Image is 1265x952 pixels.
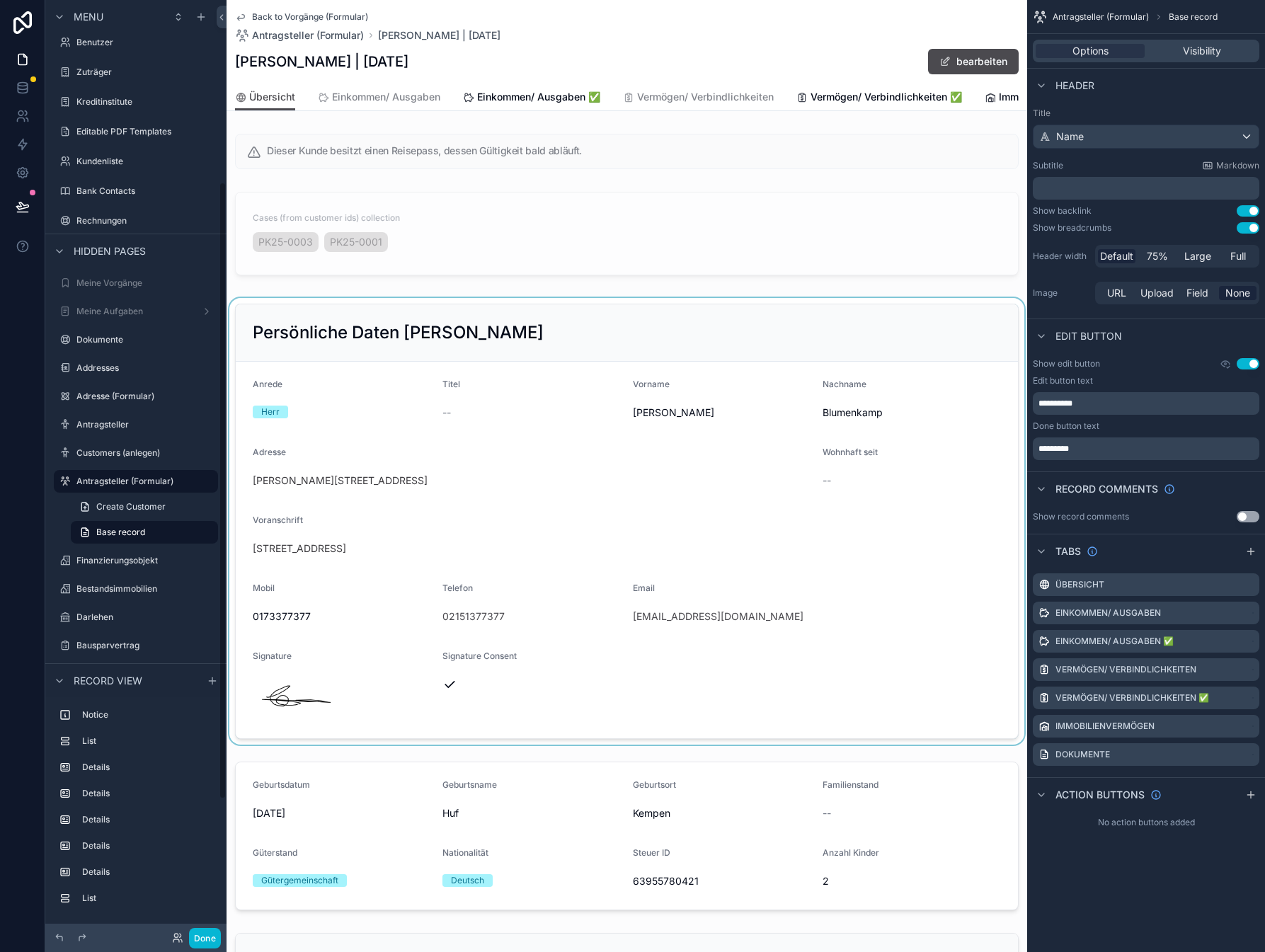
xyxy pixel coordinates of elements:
[1055,329,1122,343] span: Edit button
[1230,249,1246,263] span: Full
[1055,79,1094,93] span: Header
[1055,788,1145,802] span: Action buttons
[1055,636,1174,647] label: Einkommen/ Ausgaben ✅
[76,67,215,78] label: Zuträger
[1055,482,1158,496] span: Record comments
[1100,249,1133,263] span: Default
[54,549,218,572] a: Finanzierungsobjekt
[189,928,221,948] button: Done
[1055,544,1081,558] span: Tabs
[71,495,218,518] a: Create Customer
[477,90,600,104] span: Einkommen/ Ausgaben ✅
[252,28,364,42] span: Antragsteller (Formular)
[1056,130,1084,144] span: Name
[1033,437,1259,460] div: scrollable content
[82,762,212,773] label: Details
[1033,392,1259,415] div: scrollable content
[1033,420,1099,432] label: Done button text
[1033,222,1111,234] div: Show breadcrumbs
[1183,44,1221,58] span: Visibility
[54,61,218,84] a: Zuträger
[76,215,215,226] label: Rechnungen
[1140,286,1174,300] span: Upload
[54,300,218,323] a: Meine Aufgaben
[76,37,215,48] label: Benutzer
[1186,286,1208,300] span: Field
[1055,692,1209,704] label: Vermögen/ Verbindlichkeiten ✅
[318,84,440,113] a: Einkommen/ Ausgaben
[54,442,218,464] a: Customers (anlegen)
[1225,286,1250,300] span: None
[54,634,218,657] a: Bausparvertrag
[249,90,295,104] span: Übersicht
[1055,579,1104,590] label: Übersicht
[54,120,218,143] a: Editable PDF Templates
[82,866,212,878] label: Details
[54,663,218,685] a: Vermögen
[235,84,295,111] a: Übersicht
[1033,125,1259,149] button: Name
[235,28,364,42] a: Antragsteller (Formular)
[74,674,142,688] span: Record view
[1184,249,1211,263] span: Large
[623,84,774,113] a: Vermögen/ Verbindlichkeiten
[235,11,368,23] a: Back to Vorgänge (Formular)
[252,11,368,23] span: Back to Vorgänge (Formular)
[54,180,218,202] a: Bank Contacts
[1147,249,1168,263] span: 75%
[76,583,215,595] label: Bestandsimmobilien
[82,840,212,851] label: Details
[54,385,218,408] a: Adresse (Formular)
[1107,286,1126,300] span: URL
[1202,160,1259,171] a: Markdown
[1033,251,1089,262] label: Header width
[76,362,215,374] label: Addresses
[76,126,215,137] label: Editable PDF Templates
[76,185,215,197] label: Bank Contacts
[811,90,962,104] span: Vermögen/ Verbindlichkeiten ✅
[54,578,218,600] a: Bestandsimmobilien
[82,709,212,721] label: Notice
[76,306,195,317] label: Meine Aufgaben
[96,527,145,538] span: Base record
[796,84,962,113] a: Vermögen/ Verbindlichkeiten ✅
[96,501,166,512] span: Create Customer
[76,640,215,651] label: Bausparvertrag
[1055,749,1110,760] label: Dokumente
[1027,811,1265,834] div: No action buttons added
[1033,205,1092,217] div: Show backlink
[928,49,1019,74] button: bearbeiten
[76,391,215,402] label: Adresse (Formular)
[76,476,210,487] label: Antragsteller (Formular)
[54,357,218,379] a: Addresses
[54,210,218,232] a: Rechnungen
[1033,358,1100,369] label: Show edit button
[54,606,218,629] a: Darlehen
[1033,287,1089,299] label: Image
[54,272,218,294] a: Meine Vorgänge
[1033,108,1259,119] label: Title
[45,697,227,924] div: scrollable content
[74,10,103,24] span: Menu
[1055,607,1161,619] label: Einkommen/ Ausgaben
[1072,44,1109,58] span: Options
[54,413,218,436] a: Antragsteller
[54,150,218,173] a: Kundenliste
[985,84,1097,113] a: Immobilienvermögen
[999,90,1097,104] span: Immobilienvermögen
[1033,511,1129,522] div: Show record comments
[76,555,215,566] label: Finanzierungsobjekt
[54,470,218,493] a: Antragsteller (Formular)
[76,334,215,345] label: Dokumente
[1053,11,1149,23] span: Antragsteller (Formular)
[76,612,215,623] label: Darlehen
[378,28,500,42] a: [PERSON_NAME] | [DATE]
[71,521,218,544] a: Base record
[463,84,600,113] a: Einkommen/ Ausgaben ✅
[1055,664,1196,675] label: Vermögen/ Verbindlichkeiten
[82,893,212,904] label: List
[82,788,212,799] label: Details
[1216,160,1259,171] span: Markdown
[54,91,218,113] a: Kreditinstitute
[82,735,212,747] label: List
